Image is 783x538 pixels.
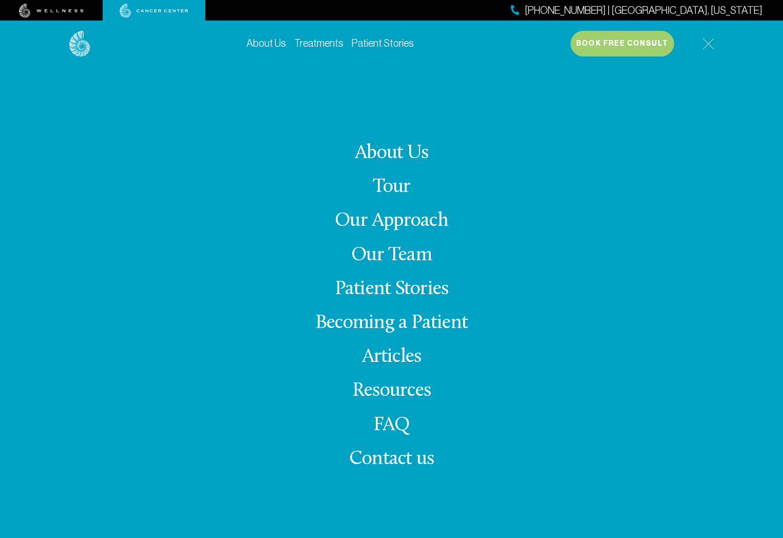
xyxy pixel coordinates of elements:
[373,415,410,435] a: FAQ
[19,4,84,18] img: wellness
[351,245,432,265] a: Our Team
[355,143,428,163] a: About Us
[120,4,188,18] img: cancer center
[362,347,422,367] a: Articles
[702,38,714,50] img: icon-hamburger
[335,211,448,231] a: Our Approach
[511,3,762,18] a: [PHONE_NUMBER] | [GEOGRAPHIC_DATA], [US_STATE]
[69,31,90,57] img: logo
[570,31,674,56] button: Book Free Consult
[246,37,286,49] a: About Us
[335,279,449,299] a: Patient Stories
[315,313,468,333] a: Becoming a Patient
[349,449,434,469] span: Contact us
[373,177,411,197] a: Tour
[352,37,414,49] a: Patient Stories
[352,381,431,401] a: Resources
[294,37,343,49] a: Treatments
[525,3,762,18] span: [PHONE_NUMBER] | [GEOGRAPHIC_DATA], [US_STATE]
